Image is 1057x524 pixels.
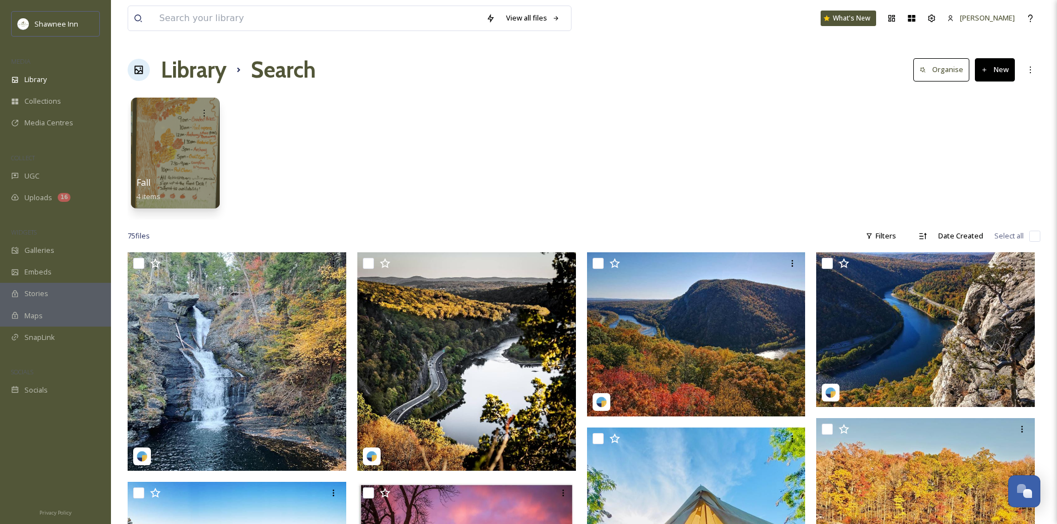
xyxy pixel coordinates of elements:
img: snapsea-logo.png [596,396,607,408]
div: Date Created [933,225,989,247]
span: Stories [24,288,48,299]
button: New [975,58,1015,81]
span: SnapLink [24,332,55,343]
img: nics.pics7_18159008281069123.jpg [357,252,576,471]
span: Shawnee Inn [34,19,78,29]
input: Search your library [154,6,481,30]
span: Uploads [24,192,52,203]
a: Library [161,53,226,87]
span: Fall [136,176,150,189]
a: View all files [500,7,565,29]
span: Embeds [24,267,52,277]
a: Fall4 items [136,177,160,201]
span: Media Centres [24,118,73,128]
span: 4 items [136,191,160,201]
span: Privacy Policy [39,509,72,516]
span: COLLECT [11,154,35,162]
span: Library [24,74,47,85]
a: Organise [913,58,975,81]
img: snapsea-logo.png [825,387,836,398]
img: shawnee-300x300.jpg [18,18,29,29]
span: Socials [24,385,48,395]
span: [PERSON_NAME] [960,13,1015,23]
button: Organise [913,58,969,81]
a: What's New [821,11,876,26]
a: Privacy Policy [39,505,72,518]
img: snapsea-logo.png [366,451,377,462]
span: 75 file s [128,231,150,241]
a: [PERSON_NAME] [942,7,1020,29]
span: Maps [24,311,43,321]
span: Collections [24,96,61,106]
span: Galleries [24,245,54,256]
div: 16 [58,193,70,202]
img: snapsea-logo.png [136,451,148,462]
span: SOCIALS [11,368,33,376]
img: _amsky__17858963915186092.jpg [587,252,806,416]
span: UGC [24,171,39,181]
div: Filters [860,225,902,247]
span: Select all [994,231,1024,241]
h1: Search [251,53,316,87]
img: waterfallswanderlust_aaeea5db-5874-3060-8606-860e48377510.jpg [128,252,346,471]
button: Open Chat [1008,475,1040,507]
img: _amsky__18123599353081333.jpg [816,252,1035,407]
span: WIDGETS [11,228,37,236]
span: MEDIA [11,57,31,65]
